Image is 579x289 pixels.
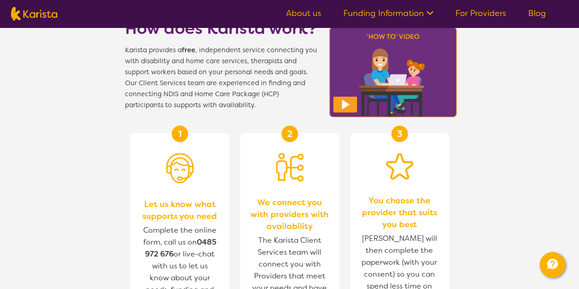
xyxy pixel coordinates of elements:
img: Person with headset icon [166,153,194,183]
h1: How does Karista work? [125,17,317,39]
a: For Providers [455,8,506,19]
a: Funding Information [343,8,433,19]
button: Channel Menu [540,252,565,278]
a: Blog [528,8,546,19]
img: Karista video [326,24,460,120]
img: Person being matched to services icon [276,153,303,181]
div: 3 [391,125,408,142]
div: 1 [172,125,188,142]
span: Let us know what supports you need [140,198,220,222]
b: free [182,46,195,55]
div: 2 [281,125,298,142]
span: You choose the provider that suits you best [359,195,440,230]
span: We connect you with providers with availability [249,196,330,232]
span: Karista provides a , independent service connecting you with disability and home care services, t... [125,45,317,111]
img: Star icon [386,153,413,180]
a: About us [286,8,321,19]
img: Karista logo [11,7,57,21]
